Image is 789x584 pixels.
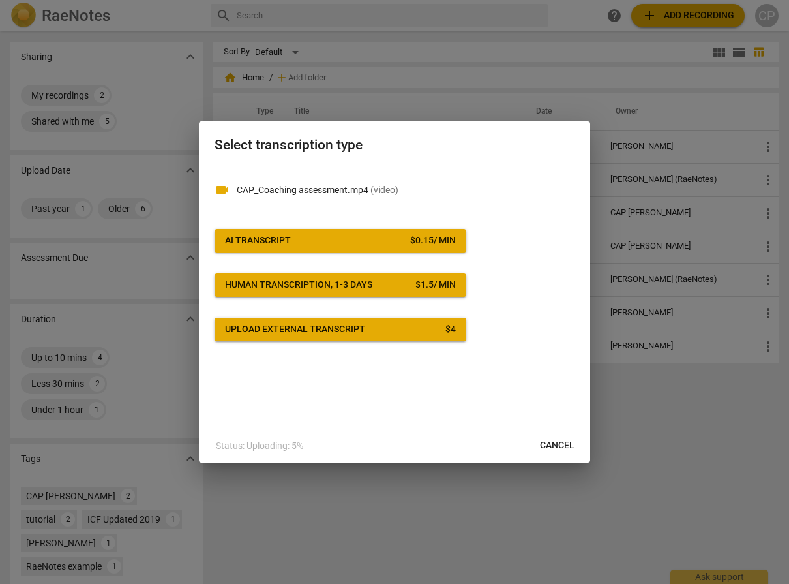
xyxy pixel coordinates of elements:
div: Human transcription, 1-3 days [225,279,372,292]
h2: Select transcription type [215,137,574,153]
span: videocam [215,182,230,198]
div: $ 0.15 / min [410,234,456,247]
div: $ 4 [445,323,456,336]
p: Status: Uploading: 5% [216,439,303,453]
p: CAP_Coaching assessment.mp4(video) [237,183,574,197]
span: ( video ) [370,185,398,195]
div: Upload external transcript [225,323,365,336]
span: Cancel [540,439,574,452]
div: AI Transcript [225,234,291,247]
div: $ 1.5 / min [415,279,456,292]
